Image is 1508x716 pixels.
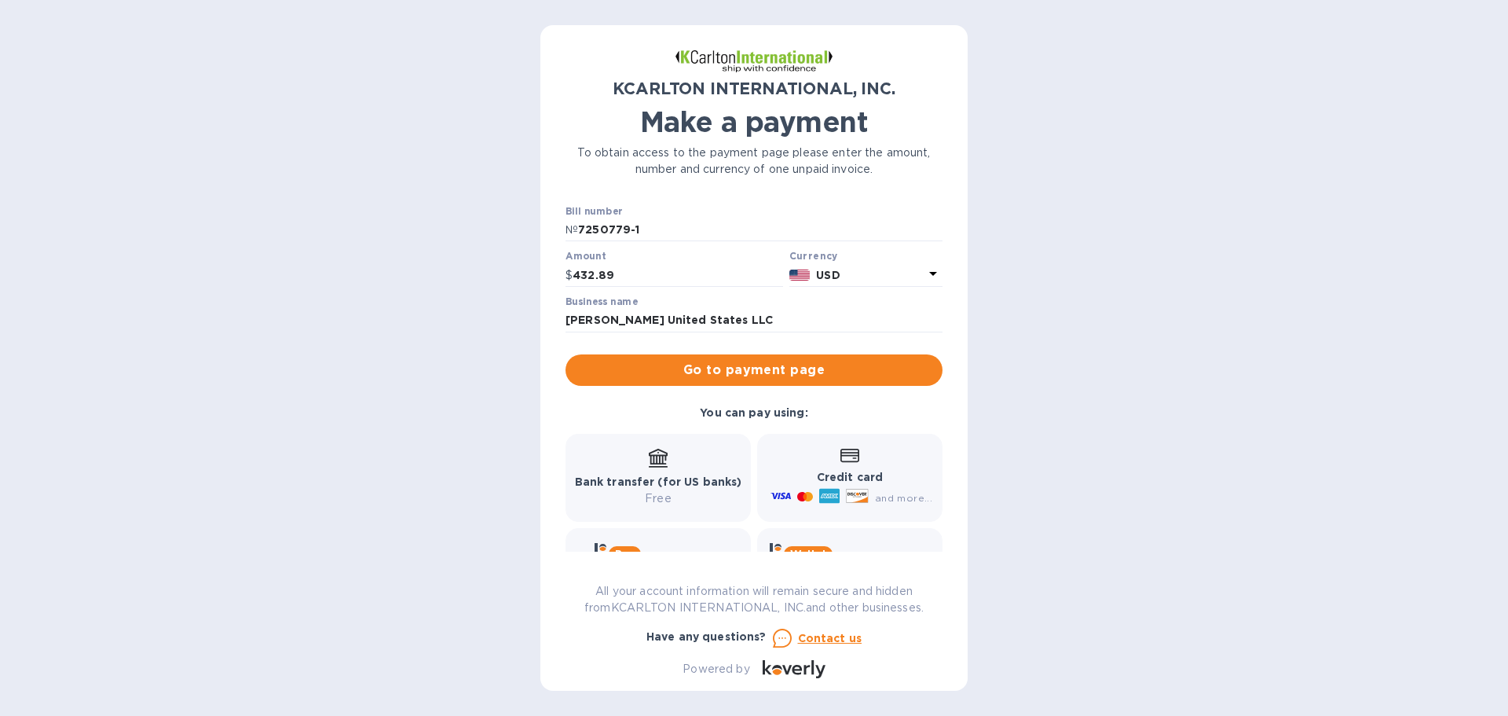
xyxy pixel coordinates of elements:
[565,222,578,238] p: №
[565,354,942,386] button: Go to payment page
[816,269,840,281] b: USD
[565,207,622,216] label: Bill number
[565,309,942,332] input: Enter business name
[789,270,811,281] img: USD
[700,406,807,419] b: You can pay using:
[646,630,767,643] b: Have any questions?
[613,79,895,98] b: KCARLTON INTERNATIONAL, INC.
[790,548,826,560] b: Wallet
[789,250,838,262] b: Currency
[565,297,638,307] label: Business name
[875,492,932,504] span: and more...
[565,145,942,178] p: To obtain access to the payment page please enter the amount, number and currency of one unpaid i...
[565,252,606,262] label: Amount
[565,267,573,284] p: $
[817,471,883,483] b: Credit card
[578,361,930,380] span: Go to payment page
[683,661,749,677] p: Powered by
[573,263,783,287] input: 0.00
[615,548,635,560] b: Pay
[565,583,942,616] p: All your account information will remain secure and hidden from KCARLTON INTERNATIONAL, INC. and ...
[578,218,942,242] input: Enter bill number
[798,632,862,644] u: Contact us
[575,490,742,507] p: Free
[565,105,942,138] h1: Make a payment
[575,475,742,488] b: Bank transfer (for US banks)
